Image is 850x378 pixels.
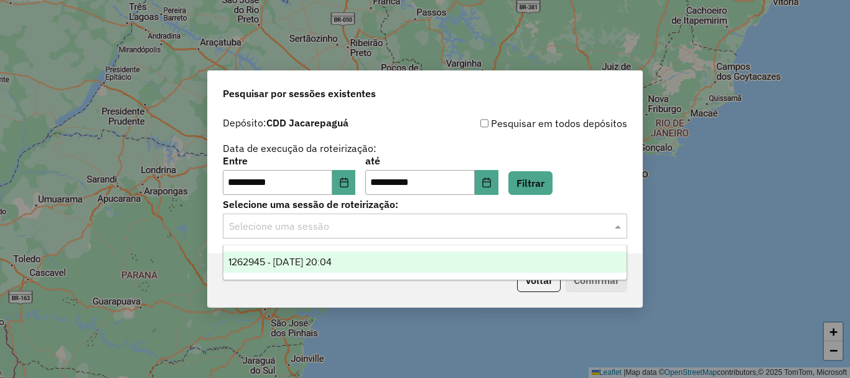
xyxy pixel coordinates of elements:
[266,116,348,129] strong: CDD Jacarepaguá
[228,257,332,267] span: 1262945 - [DATE] 20:04
[223,115,348,130] label: Depósito:
[475,170,498,195] button: Choose Date
[223,197,627,212] label: Selecione uma sessão de roteirização:
[365,153,498,168] label: até
[508,171,553,195] button: Filtrar
[425,116,627,131] div: Pesquisar em todos depósitos
[223,141,376,156] label: Data de execução da roteirização:
[223,86,376,101] span: Pesquisar por sessões existentes
[223,153,355,168] label: Entre
[332,170,356,195] button: Choose Date
[223,245,627,280] ng-dropdown-panel: Options list
[517,268,561,292] button: Voltar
